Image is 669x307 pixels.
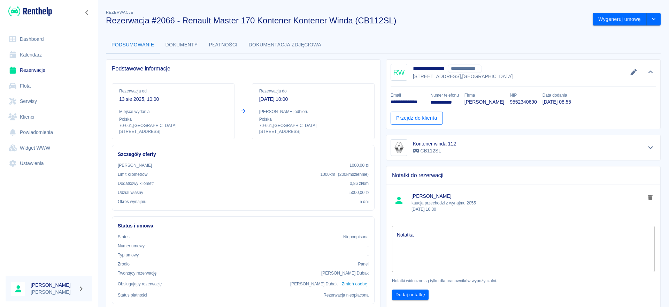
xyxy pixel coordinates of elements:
p: - [367,252,369,258]
p: kaucja przechodzi z wynajmu 2055 [412,200,645,212]
p: Dodatkowy kilometr [118,180,154,187]
p: 13 sie 2025, 10:00 [119,96,227,103]
p: Okres wynajmu [118,199,146,205]
p: 1000 km [320,171,369,178]
p: [STREET_ADDRESS] , [GEOGRAPHIC_DATA] [413,73,513,80]
img: Renthelp logo [8,6,52,17]
button: Dokumentacja zdjęciowa [243,37,327,53]
a: Powiadomienia [6,125,92,140]
h6: Kontener winda 112 [413,140,456,147]
p: Status [118,234,130,240]
div: RW [391,64,407,81]
span: Notatki do rezerwacji [392,172,655,179]
p: Polska [259,116,367,122]
img: Image [392,141,406,155]
p: Numer telefonu [430,92,459,98]
p: Rezerwacja od [119,88,227,94]
a: Rezerwacje [6,62,92,78]
p: CB112SL [413,147,456,155]
p: [STREET_ADDRESS] [259,129,367,135]
button: Zmień osobę [340,279,369,289]
h6: Szczegóły oferty [118,151,369,158]
p: Data dodania [543,92,571,98]
a: Dashboard [6,31,92,47]
button: Pokaż szczegóły [645,143,656,152]
p: Numer umowy [118,243,145,249]
button: Wygeneruj umowę [593,13,647,26]
p: 0,86 zł /km [350,180,369,187]
p: - [367,243,369,249]
p: 5 dni [360,199,369,205]
p: [PERSON_NAME] Dubak [290,281,338,287]
p: Rezerwacja do [259,88,367,94]
p: Obsługujący rezerwację [118,281,162,287]
h3: Rezerwacja #2066 - Renault Master 170 Kontener Kontener Winda (CB112SL) [106,16,587,25]
p: Firma [464,92,505,98]
button: Płatności [203,37,243,53]
p: Udział własny [118,189,143,196]
h6: [PERSON_NAME] [31,282,75,289]
p: 5000,00 zł [349,189,369,196]
span: ( 200 km dziennie ) [338,172,369,177]
a: Przejdź do klienta [391,112,443,125]
span: [PERSON_NAME] [412,193,645,200]
p: Niepodpisana [343,234,369,240]
button: Dodaj notatkę [392,290,429,300]
a: Renthelp logo [6,6,52,17]
p: 70-661 , [GEOGRAPHIC_DATA] [259,122,367,129]
p: NIP [510,92,537,98]
button: drop-down [647,13,661,26]
button: Podsumowanie [106,37,160,53]
p: 9552340690 [510,98,537,106]
p: [PERSON_NAME] Dubak [321,270,369,276]
span: Rezerwacje [106,10,133,14]
a: Kalendarz [6,47,92,63]
p: Status płatności [118,292,147,298]
span: Podstawowe informacje [112,65,375,72]
p: [DATE] 08:55 [543,98,571,106]
h6: Status i umowa [118,222,369,230]
p: Email [391,92,425,98]
a: Ustawienia [6,156,92,171]
button: Zwiń nawigację [82,8,92,17]
p: Typ umowy [118,252,139,258]
p: [STREET_ADDRESS] [119,129,227,135]
p: [PERSON_NAME] odbioru [259,108,367,115]
p: Panel [358,261,369,267]
p: 70-661 , [GEOGRAPHIC_DATA] [119,122,227,129]
p: Żrodło [118,261,130,267]
button: Dokumenty [160,37,203,53]
p: [PERSON_NAME] [464,98,505,106]
p: [DATE] 10:30 [412,206,645,212]
p: Tworzący rezerwację [118,270,156,276]
a: Widget WWW [6,140,92,156]
p: [PERSON_NAME] [118,162,152,169]
p: Limit kilometrów [118,171,147,178]
button: Edytuj dane [628,67,639,77]
p: Notatki widoczne są tylko dla pracowników wypożyczalni. [392,278,655,284]
p: Rezerwacja nieopłacona [323,292,369,298]
a: Serwisy [6,93,92,109]
button: delete note [645,193,656,202]
a: Flota [6,78,92,94]
p: Polska [119,116,227,122]
p: Miejsce wydania [119,108,227,115]
a: Klienci [6,109,92,125]
p: 1000,00 zł [349,162,369,169]
button: Ukryj szczegóły [645,67,656,77]
p: [DATE] 10:00 [259,96,367,103]
p: [PERSON_NAME] [31,289,75,296]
